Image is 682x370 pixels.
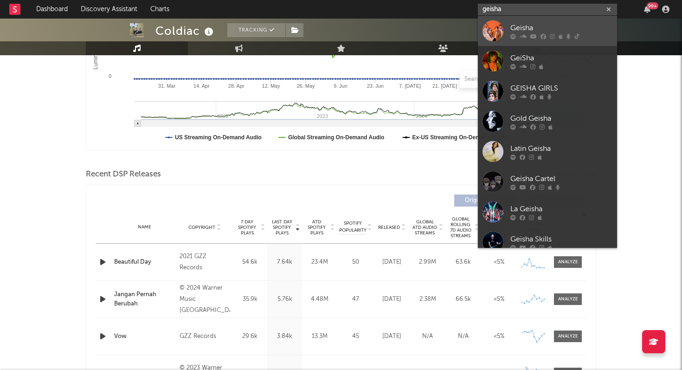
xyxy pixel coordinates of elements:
[644,6,650,13] button: 99+
[180,331,230,342] div: GZZ Records
[175,134,262,141] text: US Streaming On-Demand Audio
[235,219,259,236] span: 7 Day Spotify Plays
[304,295,335,304] div: 4.48M
[412,219,438,236] span: Global ATD Audio Streams
[270,332,300,341] div: 3.84k
[454,195,517,207] button: Originals(57)
[483,295,515,304] div: <5%
[412,134,508,141] text: Ex-US Streaming On-Demand Audio
[478,106,617,136] a: Gold Geisha
[412,332,443,341] div: N/A
[270,219,294,236] span: Last Day Spotify Plays
[339,258,372,267] div: 50
[460,76,558,83] input: Search by song name or URL
[478,167,617,197] a: Geisha Cartel
[448,295,479,304] div: 66.5k
[114,224,175,231] div: Name
[510,203,612,214] div: La Geisha
[155,23,216,39] div: Coldiac
[339,220,367,234] span: Spotify Popularity
[478,16,617,46] a: Geisha
[304,258,335,267] div: 23.4M
[376,258,407,267] div: [DATE]
[180,283,230,316] div: © 2024 Warner Music [GEOGRAPHIC_DATA]
[510,83,612,94] div: GEISHA GIRLS
[412,295,443,304] div: 2.38M
[227,23,285,37] button: Tracking
[510,143,612,154] div: Latin Geisha
[483,258,515,267] div: <5%
[510,234,612,245] div: Geisha Skills
[478,136,617,167] a: Latin Geisha
[288,134,385,141] text: Global Streaming On-Demand Audio
[188,225,215,230] span: Copyright
[448,332,479,341] div: N/A
[339,332,372,341] div: 45
[235,295,265,304] div: 35.9k
[483,332,515,341] div: <5%
[412,258,443,267] div: 2.99M
[478,76,617,106] a: GEISHA GIRLS
[376,295,407,304] div: [DATE]
[448,258,479,267] div: 63.6k
[339,295,372,304] div: 47
[478,227,617,257] a: Geisha Skills
[478,197,617,227] a: La Geisha
[478,4,617,15] input: Search for artists
[378,225,400,230] span: Released
[510,52,612,64] div: GeiSha
[510,173,612,184] div: Geisha Cartel
[304,219,329,236] span: ATD Spotify Plays
[270,258,300,267] div: 7.64k
[114,332,175,341] a: Vow
[510,113,612,124] div: Gold Geisha
[235,258,265,267] div: 54.6k
[510,22,612,33] div: Geisha
[478,46,617,76] a: GeiSha
[180,251,230,273] div: 2021 GZZ Records
[114,258,175,267] a: Beautiful Day
[114,290,175,308] a: Jangan Pernah Berubah
[304,332,335,341] div: 13.3M
[86,169,161,180] span: Recent DSP Releases
[270,295,300,304] div: 5.76k
[376,332,407,341] div: [DATE]
[647,2,658,9] div: 99 +
[460,198,503,203] span: Originals ( 57 )
[235,332,265,341] div: 29.6k
[448,216,473,239] span: Global Rolling 7D Audio Streams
